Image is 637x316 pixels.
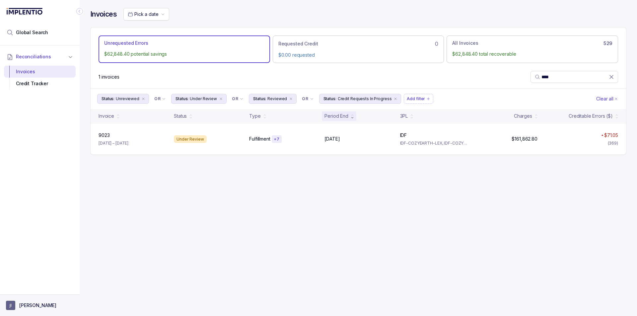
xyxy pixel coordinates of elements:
[4,49,76,64] button: Reconciliations
[338,95,392,102] p: Credit Requests In Progress
[323,95,336,102] p: Status:
[154,96,161,101] p: OR
[302,96,314,101] li: Filter Chip Connector undefined
[601,134,603,136] img: red pointer upwards
[324,136,340,142] p: [DATE]
[253,95,266,102] p: Status:
[267,95,287,102] p: Reviewed
[452,40,478,46] p: All Invoices
[288,96,294,101] div: remove content
[249,136,270,142] p: Fulfillment
[595,94,619,104] button: Clear Filters
[174,135,207,143] div: Under Review
[4,64,76,91] div: Reconciliations
[102,95,114,102] p: Status:
[76,7,84,15] div: Collapse Icon
[99,74,119,80] p: 1 invoices
[99,132,109,139] p: 9023
[393,96,398,101] div: remove content
[232,96,238,101] p: OR
[319,94,401,104] button: Filter Chip Credit Requests In Progress
[104,51,264,57] p: $62,848.40 potential savings
[232,96,244,101] li: Filter Chip Connector undefined
[123,8,169,21] button: Date Range Picker
[278,52,439,58] p: $0.00 requested
[9,66,70,78] div: Invoices
[97,94,595,104] ul: Filter Group
[452,51,612,57] p: $62,848.40 total recoverable
[6,301,74,310] button: User initials[PERSON_NAME]
[16,29,48,36] span: Global Search
[176,95,188,102] p: Status:
[99,74,119,80] div: Remaining page entries
[604,132,618,139] p: $71.05
[514,113,532,119] div: Charges
[404,94,433,104] button: Filter Chip Add filter
[97,94,149,104] button: Filter Chip Unreviewed
[154,96,166,101] li: Filter Chip Connector undefined
[90,10,117,19] h4: Invoices
[190,95,217,102] p: Under Review
[134,11,158,17] span: Pick a date
[278,40,439,48] div: 0
[99,140,128,147] p: [DATE] – [DATE]
[171,94,227,104] button: Filter Chip Under Review
[603,41,612,46] h6: 529
[569,113,613,119] div: Creditable Errors ($)
[400,113,408,119] div: 3PL
[99,35,618,63] ul: Action Tab Group
[400,140,467,147] p: IDF-COZYEARTH-LEX, IDF-COZYEARTH-UT1
[249,94,297,104] button: Filter Chip Reviewed
[174,113,187,119] div: Status
[400,132,407,139] p: IDF
[596,95,613,102] p: Clear all
[9,78,70,90] div: Credit Tracker
[512,136,537,142] p: $161,862.80
[218,96,224,101] div: remove content
[278,40,318,47] p: Requested Credit
[407,95,425,102] p: Add filter
[608,140,618,147] div: (369)
[141,96,146,101] div: remove content
[302,96,308,101] p: OR
[99,113,114,119] div: Invoice
[6,301,15,310] span: User initials
[152,94,169,103] button: Filter Chip Connector undefined
[104,40,148,46] p: Unrequested Errors
[128,11,158,18] search: Date Range Picker
[16,53,51,60] span: Reconciliations
[19,302,56,309] p: [PERSON_NAME]
[299,94,316,103] button: Filter Chip Connector undefined
[116,95,139,102] p: Unreviewed
[324,113,348,119] div: Period End
[249,113,260,119] div: Type
[274,137,280,142] p: + 7
[229,94,246,103] button: Filter Chip Connector undefined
